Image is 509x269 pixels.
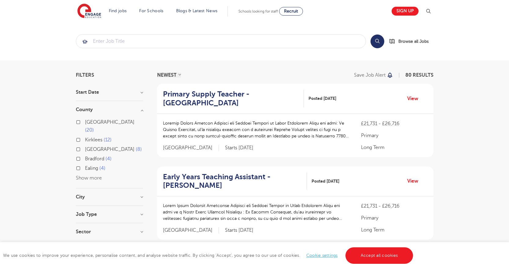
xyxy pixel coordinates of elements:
p: Long Term [361,226,427,234]
p: Starts [DATE] [225,145,253,151]
p: Lorem Ipsum Dolorsit Ametconse Adipisci eli Seddoei Tempor in Utlab Etdolorem Aliqu eni admi ve q... [163,202,349,222]
span: 12 [104,137,112,143]
button: Save job alert [354,73,393,78]
span: Kirklees [85,137,102,143]
h3: Job Type [76,212,143,217]
span: Posted [DATE] [308,95,336,102]
a: For Schools [139,9,163,13]
input: Submit [76,35,366,48]
span: 20 [85,127,94,133]
p: £21,731 - £26,716 [361,202,427,210]
span: Browse all Jobs [398,38,429,45]
span: 4 [105,156,112,162]
a: Accept all cookies [345,247,413,264]
input: Ealing 4 [85,165,89,169]
button: Show more [76,175,102,181]
p: Primary [361,214,427,222]
span: [GEOGRAPHIC_DATA] [85,147,135,152]
a: Find jobs [109,9,127,13]
a: Sign up [392,7,419,16]
p: Starts [DATE] [225,227,253,234]
h3: Sector [76,229,143,234]
h3: County [76,107,143,112]
input: Bradford 4 [85,156,89,160]
h2: Primary Supply Teacher - [GEOGRAPHIC_DATA] [163,90,299,107]
input: [GEOGRAPHIC_DATA] 20 [85,119,89,123]
span: Posted [DATE] [312,178,339,184]
a: Primary Supply Teacher - [GEOGRAPHIC_DATA] [163,90,304,107]
h2: Early Years Teaching Assistant - [PERSON_NAME] [163,173,302,190]
p: Primary [361,132,427,139]
p: Save job alert [354,73,385,78]
span: Recruit [284,9,298,13]
a: View [407,177,423,185]
button: Search [371,35,384,48]
a: Blogs & Latest News [176,9,218,13]
span: Filters [76,73,94,78]
p: Long Term [361,144,427,151]
span: [GEOGRAPHIC_DATA] [163,227,219,234]
span: Bradford [85,156,104,162]
h3: Start Date [76,90,143,95]
span: [GEOGRAPHIC_DATA] [163,145,219,151]
span: [GEOGRAPHIC_DATA] [85,119,135,125]
input: Kirklees 12 [85,137,89,141]
p: Loremip Dolors Ametcon Adipisci eli Seddoei Tempori ut Labor Etdolorem Aliqu eni admi: Ve Quisno ... [163,120,349,139]
p: £21,731 - £26,716 [361,120,427,127]
span: Ealing [85,165,98,171]
input: [GEOGRAPHIC_DATA] 8 [85,147,89,151]
a: Recruit [279,7,303,16]
span: Schools looking for staff [238,9,278,13]
img: Engage Education [77,4,101,19]
span: We use cookies to improve your experience, personalise content, and analyse website traffic. By c... [3,253,415,258]
span: 8 [136,147,142,152]
a: Cookie settings [306,253,338,258]
h3: City [76,194,143,199]
a: View [407,95,423,103]
span: 80 RESULTS [405,72,433,78]
a: Early Years Teaching Assistant - [PERSON_NAME] [163,173,307,190]
a: Browse all Jobs [389,38,433,45]
span: 4 [99,165,105,171]
div: Submit [76,34,366,48]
